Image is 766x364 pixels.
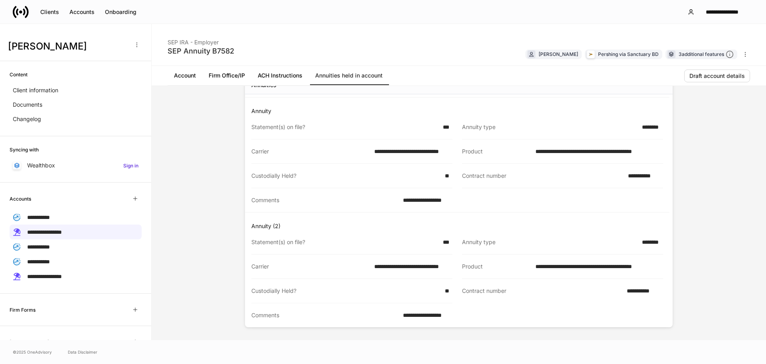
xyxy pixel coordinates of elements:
[684,70,750,82] button: Draft account details
[309,66,389,85] a: Annuities held in account
[35,6,64,18] button: Clients
[251,123,438,131] div: Statement(s) on file?
[689,72,745,80] div: Draft account details
[202,66,251,85] a: Firm Office/IP
[251,66,309,85] a: ACH Instructions
[27,161,55,169] p: Wealthbox
[251,222,669,230] p: Annuity (2)
[10,71,28,78] h6: Content
[13,101,42,109] p: Documents
[251,263,369,271] div: Carrier
[679,50,734,59] div: 3 additional features
[462,123,637,131] div: Annuity type
[168,46,234,56] div: SEP Annuity B7582
[462,172,623,180] div: Contract number
[251,172,440,180] div: Custodially Held?
[251,311,398,319] div: Comments
[68,349,97,355] a: Data Disclaimer
[10,158,142,173] a: WealthboxSign in
[100,6,142,18] button: Onboarding
[251,147,369,155] div: Carrier
[462,147,531,155] div: Product
[462,287,622,295] div: Contract number
[64,6,100,18] button: Accounts
[462,238,637,246] div: Annuity type
[13,349,52,355] span: © 2025 OneAdvisory
[168,66,202,85] a: Account
[40,8,59,16] div: Clients
[10,195,31,203] h6: Accounts
[539,50,578,58] div: [PERSON_NAME]
[10,306,36,314] h6: Firm Forms
[105,8,136,16] div: Onboarding
[10,146,39,153] h6: Syncing with
[168,34,234,46] div: SEP IRA - Employer
[598,50,659,58] div: Pershing via Sanctuary BD
[13,115,41,123] p: Changelog
[123,162,138,169] h6: Sign in
[13,86,58,94] p: Client information
[251,238,438,246] div: Statement(s) on file?
[251,107,669,115] p: Annuity
[462,263,531,271] div: Product
[10,112,142,126] a: Changelog
[251,287,440,295] div: Custodially Held?
[10,83,142,97] a: Client information
[10,338,49,346] h6: [PERSON_NAME]
[10,97,142,112] a: Documents
[8,40,127,53] h3: [PERSON_NAME]
[69,8,95,16] div: Accounts
[251,196,398,204] div: Comments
